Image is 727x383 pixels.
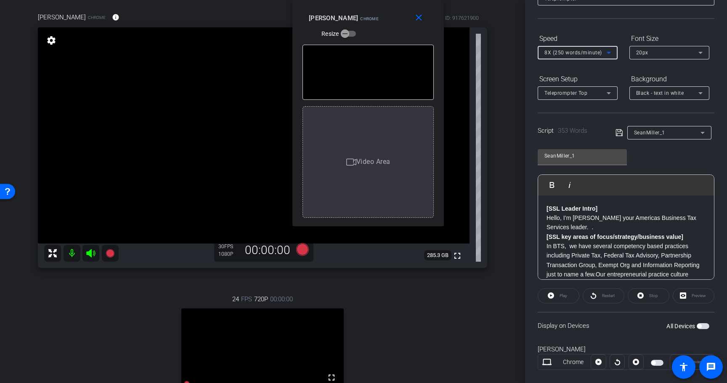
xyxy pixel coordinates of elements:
mat-icon: fullscreen [452,251,462,261]
span: FPS [241,295,252,304]
span: 00:00:00 [270,295,293,304]
p: In BTS, we have several competency based practices including Private Tax, Federal Tax Advisory, P... [547,241,706,308]
div: [PERSON_NAME] [538,345,714,354]
span: [PERSON_NAME] [38,13,86,22]
span: 353 Words [558,127,587,134]
span: Chrome [360,16,379,21]
div: Script [538,126,604,136]
strong: [SSL Leader Intro] [547,205,597,212]
span: 8X (250 words/minute) [544,50,602,56]
span: Video Area [356,158,390,166]
mat-icon: close [414,13,424,23]
div: ROOM ID: 917621900 [430,14,479,22]
span: Teleprompter Top [544,90,587,96]
label: Resize [321,29,341,38]
input: Title [544,151,620,161]
div: Font Size [629,32,709,46]
mat-icon: info [112,13,119,21]
div: Screen Setup [538,72,618,86]
span: 20px [636,50,648,56]
p: Hello, I’m [PERSON_NAME] your Americas Business Tax Services leader. . [547,213,706,232]
span: 285.3 GB [424,250,451,260]
span: [PERSON_NAME] [309,14,358,22]
div: 30 [218,243,239,250]
div: Background [629,72,709,86]
span: Chrome [88,14,106,21]
span: 720P [254,295,268,304]
span: Black - text in white [636,90,684,96]
mat-icon: accessibility [679,362,689,372]
div: 00:00:00 [239,243,296,257]
mat-icon: settings [45,35,57,46]
span: FPS [224,244,233,249]
div: Chrome [556,358,591,367]
span: SeanMiller_1 [634,130,665,136]
mat-icon: fullscreen [326,372,337,383]
div: Speed [538,32,618,46]
div: Display on Devices [538,312,714,339]
span: 24 [232,295,239,304]
label: All Devices [666,322,697,330]
div: 1080P [218,251,239,257]
mat-icon: message [706,362,716,372]
strong: [SSL key areas of focus/strategy/business value] [547,233,683,240]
